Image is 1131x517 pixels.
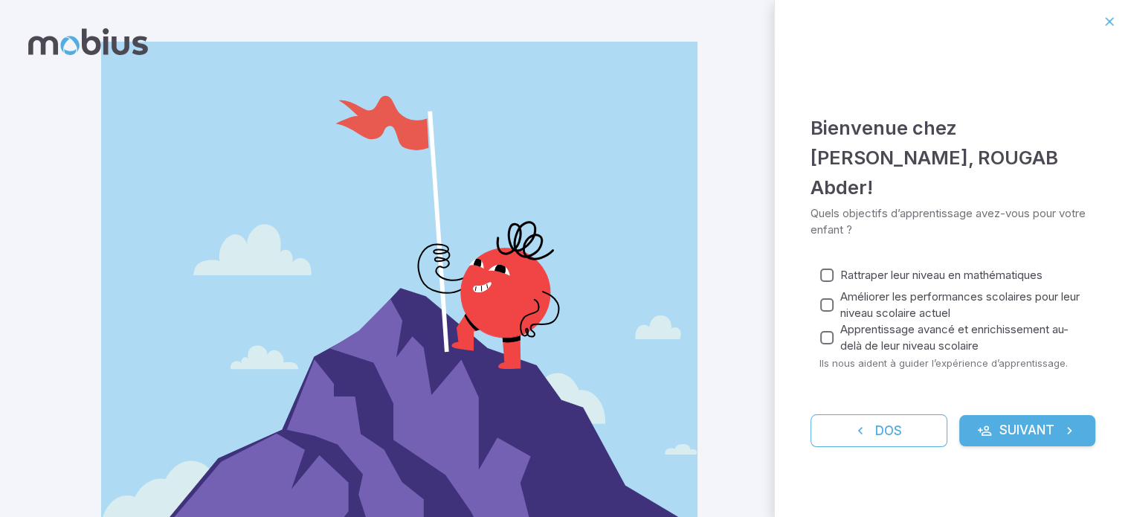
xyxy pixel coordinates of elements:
font: Apprentissage avancé et enrichissement au-delà de leur niveau scolaire [840,322,1069,353]
font: Bienvenue chez [PERSON_NAME] [811,117,968,169]
font: Quels objectifs d’apprentissage avez-vous pour votre enfant ? [811,206,1086,237]
font: Rattraper leur niveau en mathématiques [840,268,1043,282]
button: Suivant [959,415,1096,446]
font: Suivant [999,423,1054,437]
font: Dos [875,424,902,439]
button: Dos [811,414,947,446]
font: Améliorer les performances scolaires pour leur niveau scolaire actuel [840,289,1080,320]
font: Ils nous aident à guider l’expérience d’apprentissage. [819,357,1068,369]
font: ! [867,176,873,199]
